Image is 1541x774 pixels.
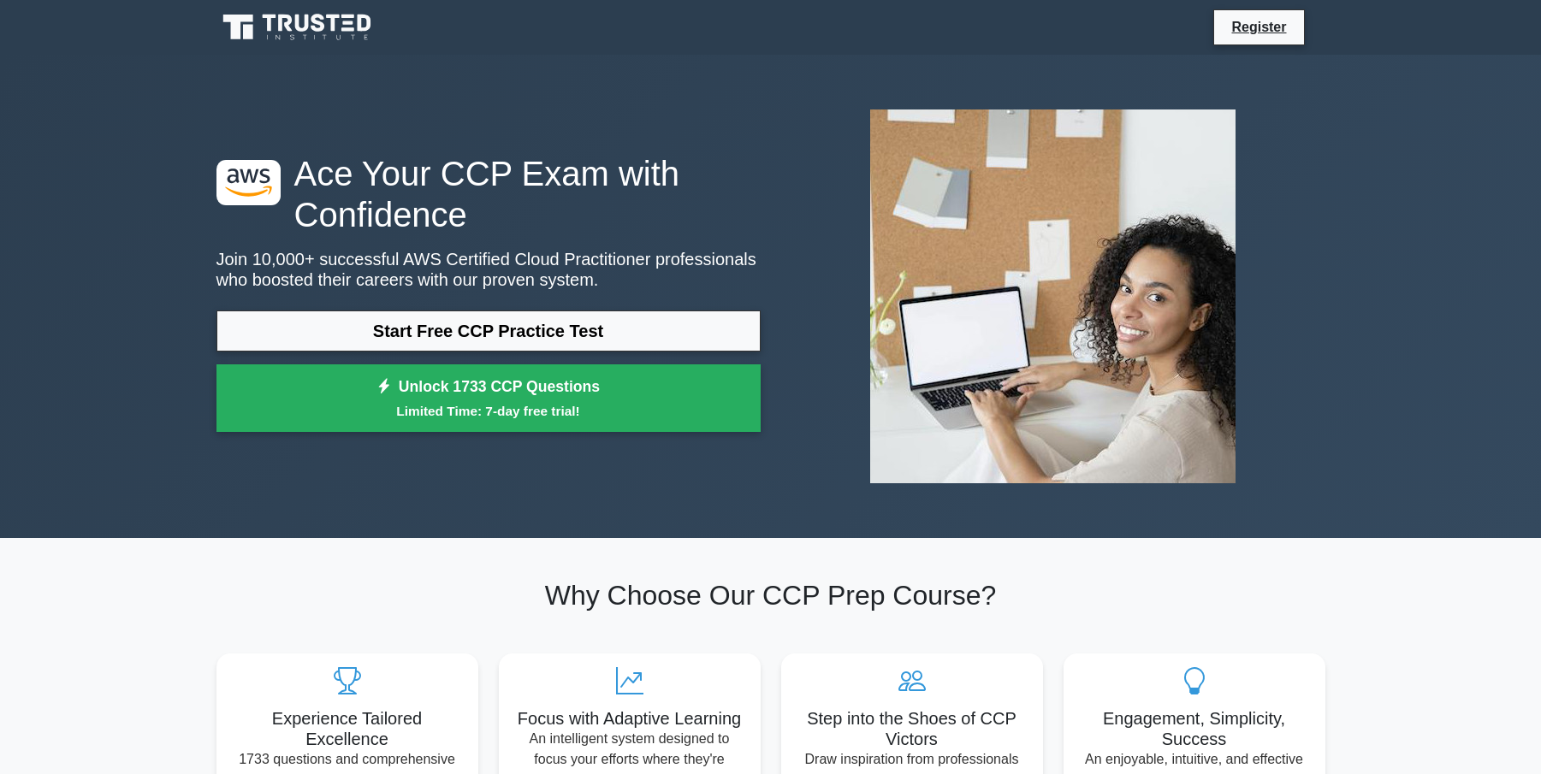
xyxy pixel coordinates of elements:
h1: Ace Your CCP Exam with Confidence [216,153,761,235]
small: Limited Time: 7-day free trial! [238,401,739,421]
a: Start Free CCP Practice Test [216,310,761,352]
h5: Engagement, Simplicity, Success [1077,708,1312,749]
h2: Why Choose Our CCP Prep Course? [216,579,1325,612]
h5: Focus with Adaptive Learning [513,708,747,729]
a: Unlock 1733 CCP QuestionsLimited Time: 7-day free trial! [216,364,761,433]
a: Register [1221,16,1296,38]
h5: Step into the Shoes of CCP Victors [795,708,1029,749]
p: Join 10,000+ successful AWS Certified Cloud Practitioner professionals who boosted their careers ... [216,249,761,290]
h5: Experience Tailored Excellence [230,708,465,749]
